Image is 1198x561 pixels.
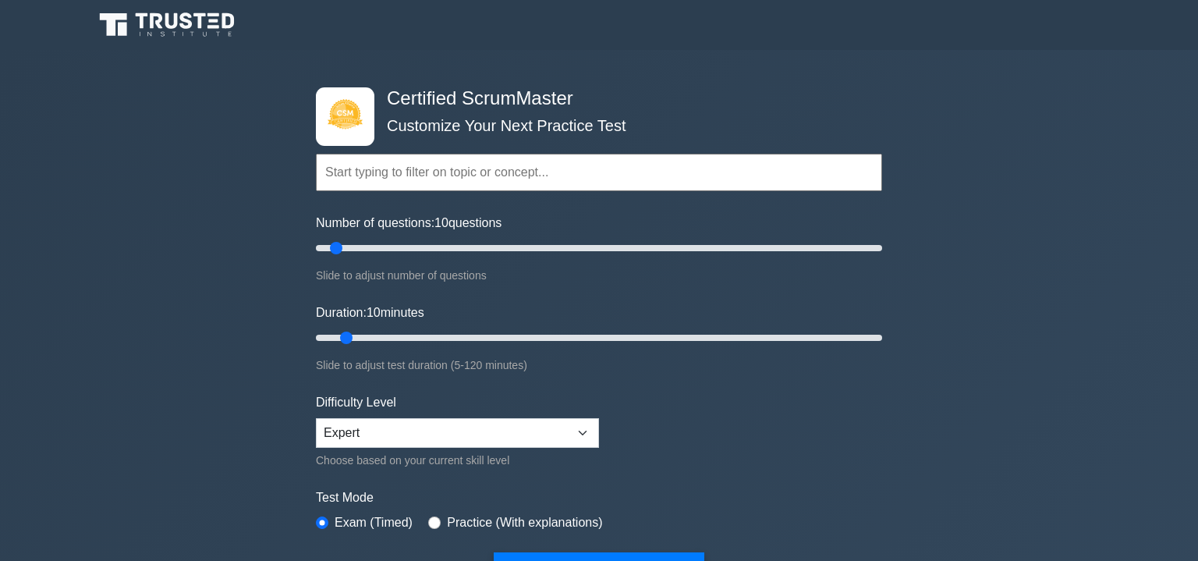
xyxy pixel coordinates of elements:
[335,513,413,532] label: Exam (Timed)
[381,87,806,110] h4: Certified ScrumMaster
[316,488,882,507] label: Test Mode
[316,214,502,233] label: Number of questions: questions
[447,513,602,532] label: Practice (With explanations)
[316,154,882,191] input: Start typing to filter on topic or concept...
[316,266,882,285] div: Slide to adjust number of questions
[316,304,424,322] label: Duration: minutes
[367,306,381,319] span: 10
[316,451,599,470] div: Choose based on your current skill level
[316,356,882,375] div: Slide to adjust test duration (5-120 minutes)
[316,393,396,412] label: Difficulty Level
[434,216,448,229] span: 10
